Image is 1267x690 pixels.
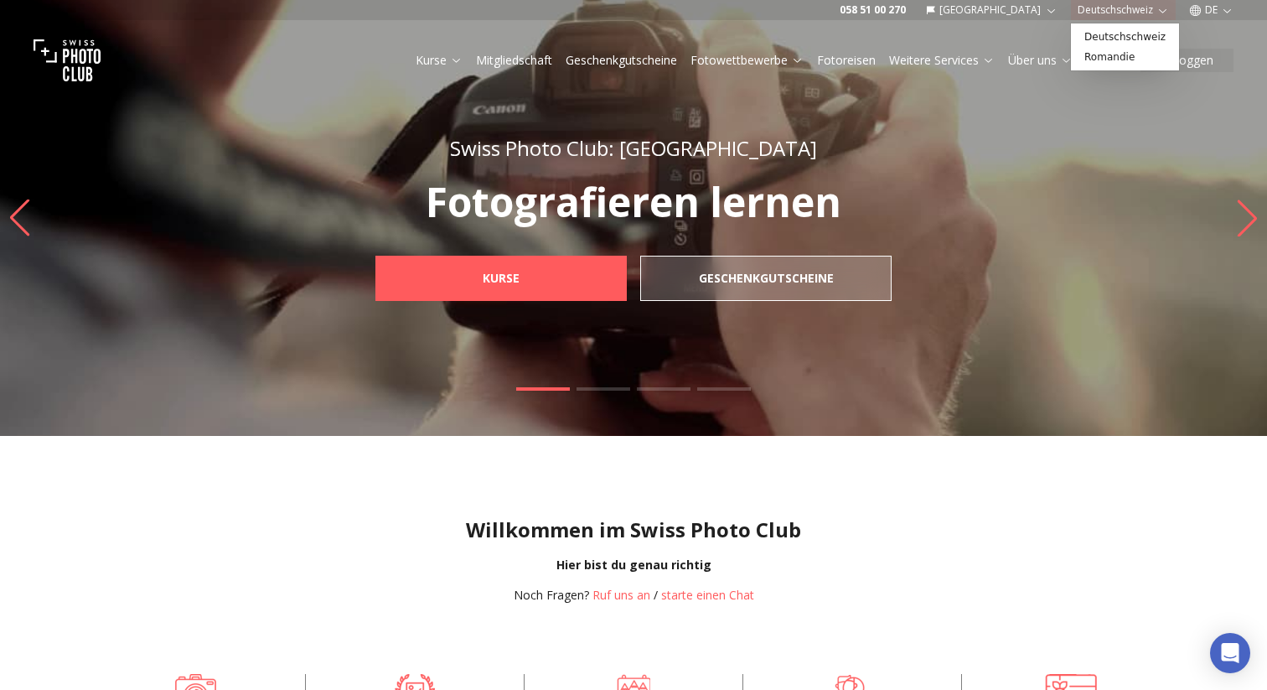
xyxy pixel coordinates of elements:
span: Noch Fragen? [514,587,589,603]
a: Romandie [1074,47,1176,67]
button: Mitgliedschaft [469,49,559,72]
div: Open Intercom Messenger [1210,633,1250,673]
button: Weitere Services [882,49,1001,72]
a: Kurse [375,256,627,301]
a: Kurse [416,52,463,69]
button: Geschenkgutscheine [559,49,684,72]
a: 058 51 00 270 [840,3,906,17]
div: Hier bist du genau richtig [13,557,1254,573]
h1: Willkommen im Swiss Photo Club [13,516,1254,543]
a: Geschenkgutscheine [640,256,892,301]
p: Fotografieren lernen [339,182,928,222]
a: Weitere Services [889,52,995,69]
button: Einloggen [1140,49,1233,72]
a: Über uns [1008,52,1073,69]
a: Fotoreisen [817,52,876,69]
button: Fotoreisen [810,49,882,72]
a: Ruf uns an [592,587,650,603]
button: Über uns [1001,49,1079,72]
div: Deutschschweiz [1071,23,1179,70]
div: / [514,587,754,604]
img: Swiss photo club [34,27,101,94]
b: Kurse [483,270,520,287]
a: Fotowettbewerbe [690,52,804,69]
button: Kurse [409,49,469,72]
a: Geschenkgutscheine [566,52,677,69]
button: Fotowettbewerbe [684,49,810,72]
a: Mitgliedschaft [476,52,552,69]
span: Swiss Photo Club: [GEOGRAPHIC_DATA] [450,134,817,162]
a: Deutschschweiz [1074,27,1176,47]
b: Geschenkgutscheine [699,270,834,287]
button: starte einen Chat [661,587,754,604]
